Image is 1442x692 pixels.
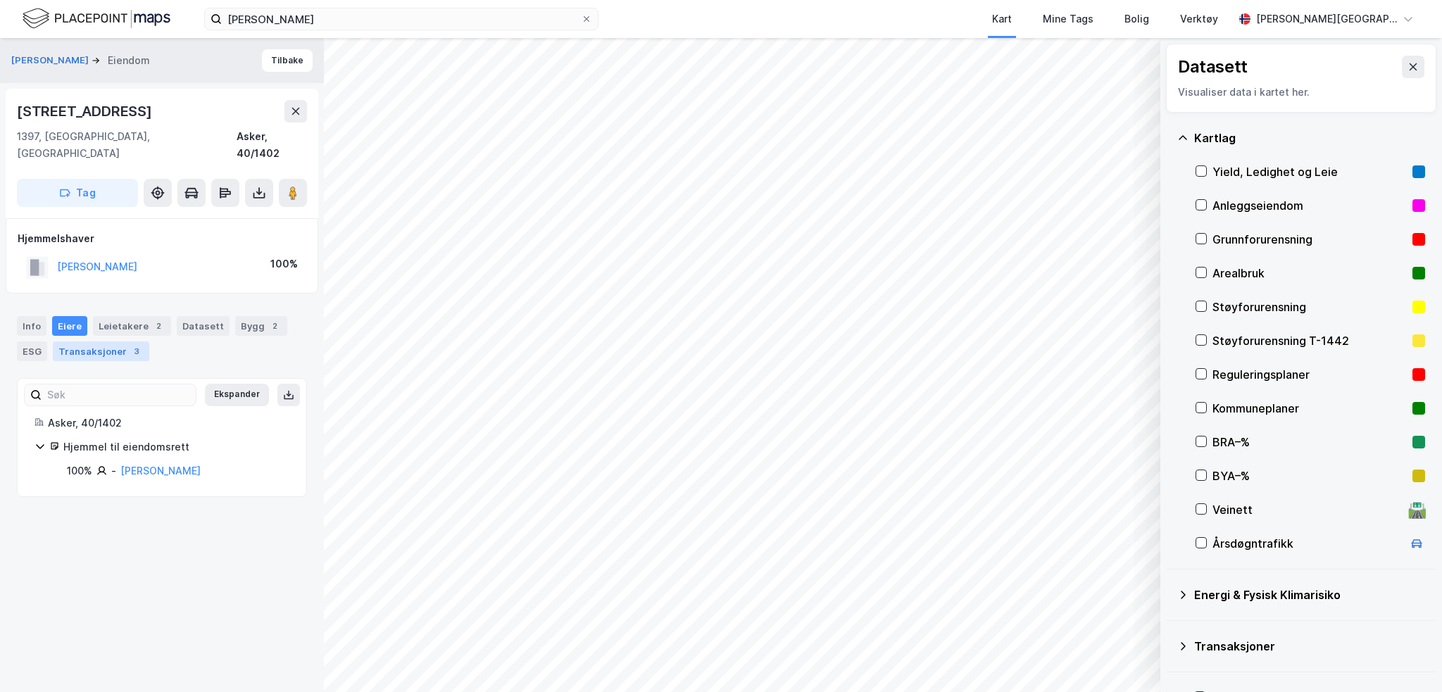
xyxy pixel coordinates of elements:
[177,316,230,336] div: Datasett
[1178,84,1424,101] div: Visualiser data i kartet her.
[1212,366,1407,383] div: Reguleringsplaner
[17,179,138,207] button: Tag
[1212,501,1403,518] div: Veinett
[1043,11,1093,27] div: Mine Tags
[1194,638,1425,655] div: Transaksjoner
[120,465,201,477] a: [PERSON_NAME]
[270,256,298,272] div: 100%
[1212,298,1407,315] div: Støyforurensning
[93,316,171,336] div: Leietakere
[1212,197,1407,214] div: Anleggseiendom
[205,384,269,406] button: Ekspander
[222,8,581,30] input: Søk på adresse, matrikkel, gårdeiere, leietakere eller personer
[1178,56,1248,78] div: Datasett
[1372,624,1442,692] iframe: Chat Widget
[63,439,289,455] div: Hjemmel til eiendomsrett
[1372,624,1442,692] div: Kontrollprogram for chat
[17,341,47,361] div: ESG
[108,52,150,69] div: Eiendom
[17,128,237,162] div: 1397, [GEOGRAPHIC_DATA], [GEOGRAPHIC_DATA]
[1194,586,1425,603] div: Energi & Fysisk Klimarisiko
[1212,332,1407,349] div: Støyforurensning T-1442
[67,463,92,479] div: 100%
[42,384,196,405] input: Søk
[151,319,165,333] div: 2
[268,319,282,333] div: 2
[52,316,87,336] div: Eiere
[23,6,170,31] img: logo.f888ab2527a4732fd821a326f86c7f29.svg
[237,128,307,162] div: Asker, 40/1402
[1212,434,1407,451] div: BRA–%
[992,11,1012,27] div: Kart
[48,415,289,432] div: Asker, 40/1402
[1212,467,1407,484] div: BYA–%
[1212,231,1407,248] div: Grunnforurensning
[235,316,287,336] div: Bygg
[1256,11,1397,27] div: [PERSON_NAME][GEOGRAPHIC_DATA]
[1194,130,1425,146] div: Kartlag
[17,316,46,336] div: Info
[111,463,116,479] div: -
[130,344,144,358] div: 3
[11,54,92,68] button: [PERSON_NAME]
[1124,11,1149,27] div: Bolig
[18,230,306,247] div: Hjemmelshaver
[1180,11,1218,27] div: Verktøy
[1212,535,1403,552] div: Årsdøgntrafikk
[1212,163,1407,180] div: Yield, Ledighet og Leie
[262,49,313,72] button: Tilbake
[1407,501,1427,519] div: 🛣️
[1212,265,1407,282] div: Arealbruk
[1212,400,1407,417] div: Kommuneplaner
[17,100,155,122] div: [STREET_ADDRESS]
[53,341,149,361] div: Transaksjoner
